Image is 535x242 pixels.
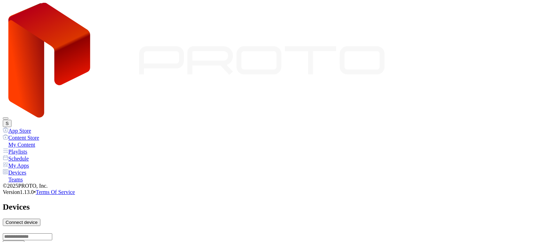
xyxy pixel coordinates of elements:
button: Connect device [3,219,40,226]
a: App Store [3,127,532,134]
a: Terms Of Service [36,189,75,195]
button: S [3,120,11,127]
a: My Apps [3,162,532,169]
a: Teams [3,176,532,183]
a: My Content [3,141,532,148]
div: Connect device [6,220,38,225]
span: Version 1.13.0 • [3,189,36,195]
a: Schedule [3,155,532,162]
h2: Devices [3,202,532,212]
a: Devices [3,169,532,176]
a: Playlists [3,148,532,155]
a: Content Store [3,134,532,141]
div: © 2025 PROTO, Inc. [3,183,532,189]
